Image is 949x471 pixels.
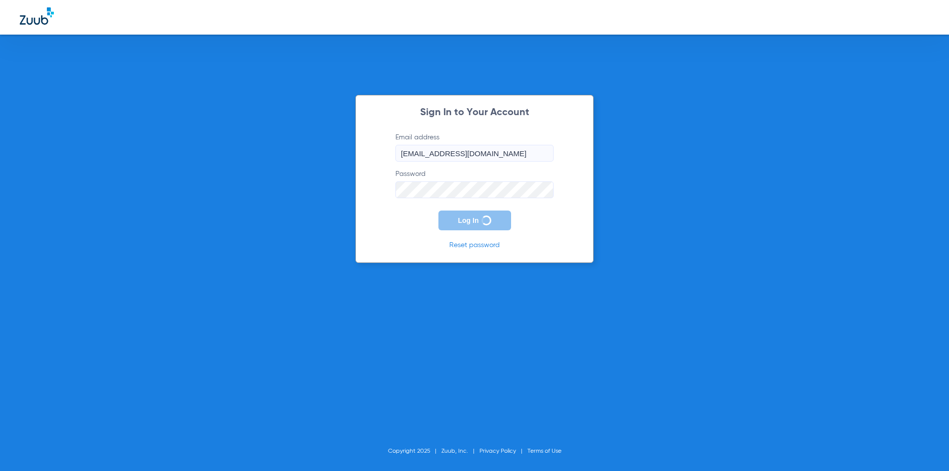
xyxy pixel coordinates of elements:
[395,169,554,198] label: Password
[388,446,441,456] li: Copyright 2025
[479,448,516,454] a: Privacy Policy
[395,181,554,198] input: Password
[395,132,554,162] label: Email address
[527,448,561,454] a: Terms of Use
[900,424,949,471] iframe: Chat Widget
[449,242,500,249] a: Reset password
[395,145,554,162] input: Email address
[458,216,479,224] span: Log In
[441,446,479,456] li: Zuub, Inc.
[381,108,568,118] h2: Sign In to Your Account
[438,211,511,230] button: Log In
[20,7,54,25] img: Zuub Logo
